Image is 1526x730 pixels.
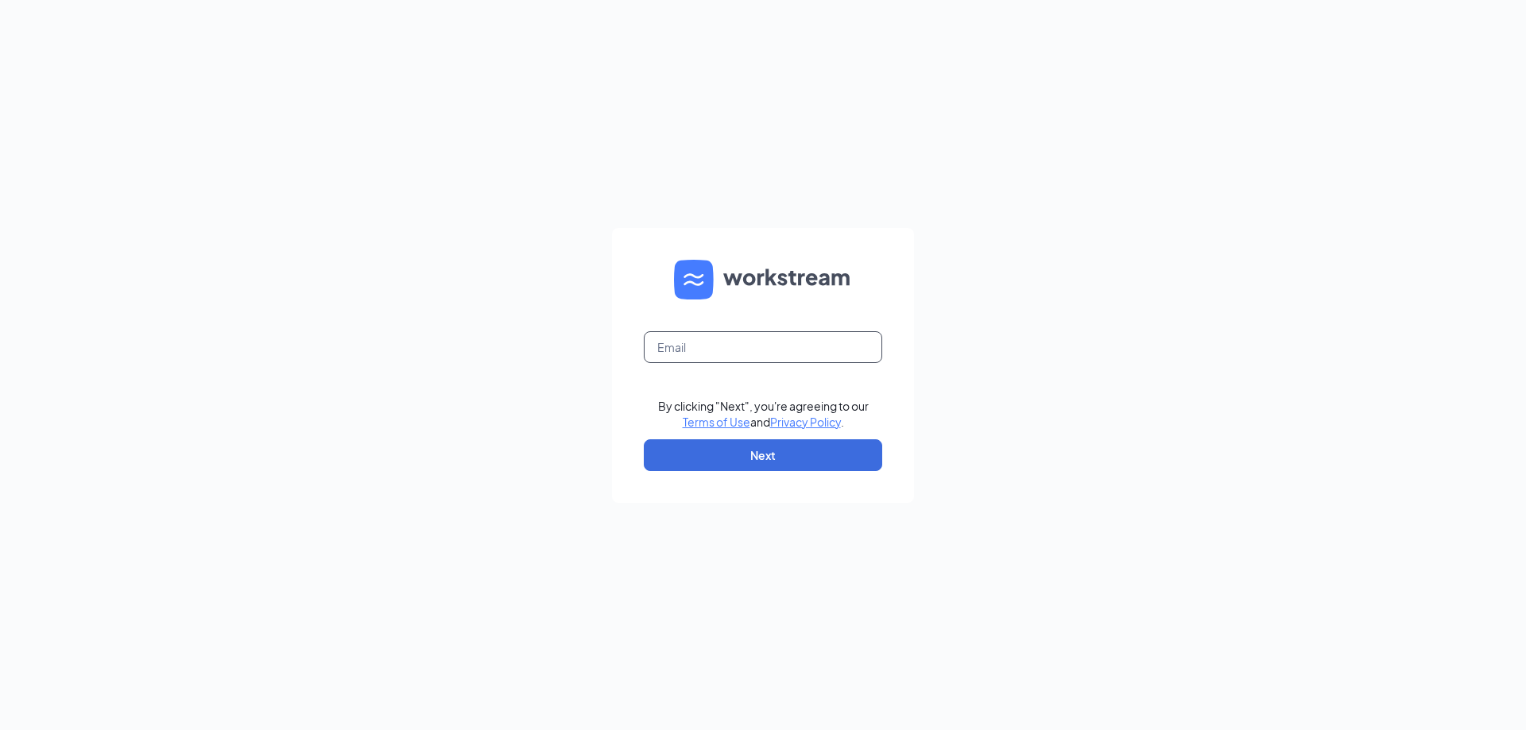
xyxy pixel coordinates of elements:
img: WS logo and Workstream text [674,260,852,299]
input: Email [644,331,882,363]
a: Privacy Policy [770,415,841,429]
button: Next [644,439,882,471]
div: By clicking "Next", you're agreeing to our and . [658,398,869,430]
a: Terms of Use [683,415,750,429]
